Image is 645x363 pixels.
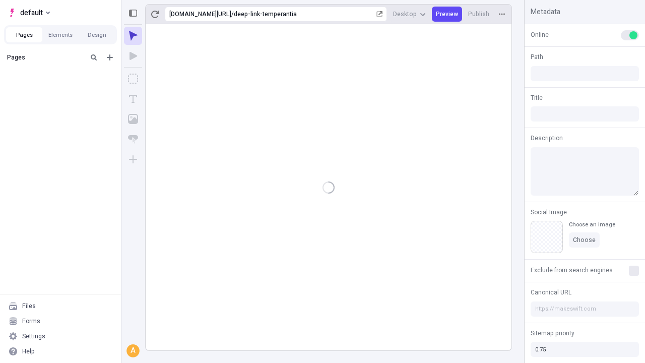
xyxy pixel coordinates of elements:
[124,110,142,128] button: Image
[127,345,138,356] div: A
[22,347,35,355] div: Help
[234,10,374,18] div: deep-link-temperantia
[79,27,115,42] button: Design
[531,266,613,275] span: Exclude from search engines
[124,70,142,88] button: Box
[389,7,430,22] button: Desktop
[531,30,549,39] span: Online
[231,10,234,18] div: /
[169,10,231,18] div: [URL][DOMAIN_NAME]
[531,93,543,102] span: Title
[569,221,615,228] div: Choose an image
[42,27,79,42] button: Elements
[4,5,54,20] button: Select site
[6,27,42,42] button: Pages
[22,317,40,325] div: Forms
[464,7,493,22] button: Publish
[20,7,43,19] span: default
[436,10,458,18] span: Preview
[531,329,574,338] span: Sitemap priority
[569,232,600,248] button: Choose
[22,302,36,310] div: Files
[124,130,142,148] button: Button
[124,90,142,108] button: Text
[432,7,462,22] button: Preview
[22,332,45,340] div: Settings
[531,301,639,317] input: https://makeswift.com
[531,208,567,217] span: Social Image
[7,53,84,62] div: Pages
[531,288,571,297] span: Canonical URL
[573,236,596,244] span: Choose
[531,52,543,62] span: Path
[104,51,116,64] button: Add new
[531,134,563,143] span: Description
[393,10,417,18] span: Desktop
[468,10,489,18] span: Publish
